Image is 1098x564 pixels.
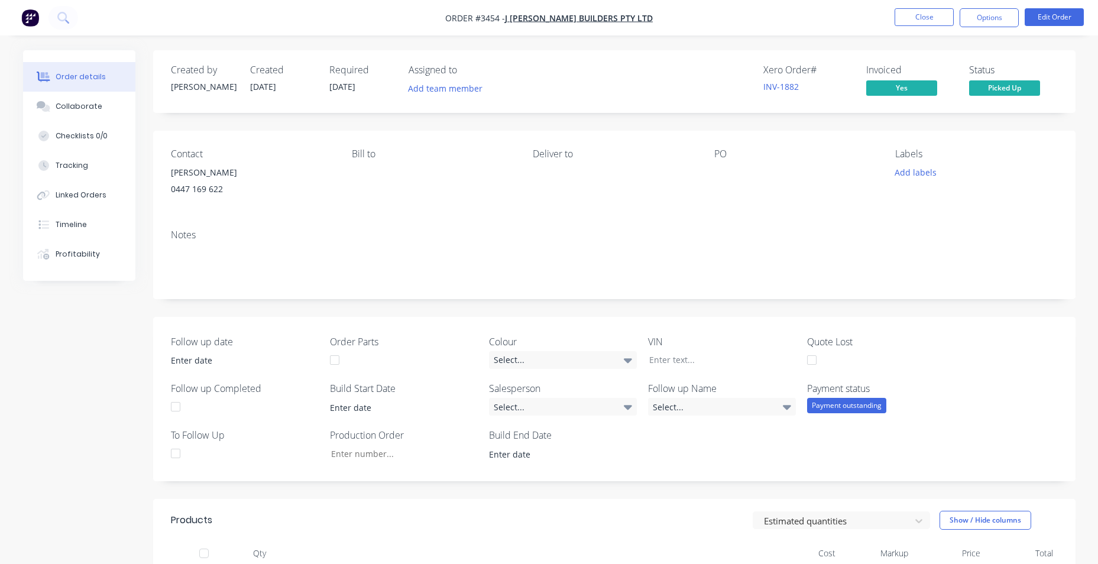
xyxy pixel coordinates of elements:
[489,351,637,369] div: Select...
[330,381,478,396] label: Build Start Date
[489,335,637,349] label: Colour
[330,335,478,349] label: Order Parts
[322,398,469,416] input: Enter date
[329,64,394,76] div: Required
[23,180,135,210] button: Linked Orders
[866,80,937,95] span: Yes
[321,445,477,462] input: Enter number...
[250,64,315,76] div: Created
[21,9,39,27] img: Factory
[648,398,796,416] div: Select...
[648,381,796,396] label: Follow up Name
[250,81,276,92] span: [DATE]
[409,64,527,76] div: Assigned to
[960,8,1019,27] button: Options
[505,12,653,24] a: J [PERSON_NAME] Builders Pty Ltd
[171,164,333,181] div: [PERSON_NAME]
[807,335,955,349] label: Quote Lost
[1025,8,1084,26] button: Edit Order
[714,148,876,160] div: PO
[895,148,1057,160] div: Labels
[445,12,505,24] span: Order #3454 -
[330,428,478,442] label: Production Order
[23,62,135,92] button: Order details
[171,80,236,93] div: [PERSON_NAME]
[171,335,319,349] label: Follow up date
[889,164,943,180] button: Add labels
[648,335,796,349] label: VIN
[329,81,355,92] span: [DATE]
[969,64,1058,76] div: Status
[489,398,637,416] div: Select...
[481,445,628,463] input: Enter date
[171,229,1058,241] div: Notes
[489,428,637,442] label: Build End Date
[23,239,135,269] button: Profitability
[807,398,886,413] div: Payment outstanding
[163,352,310,369] input: Enter date
[489,381,637,396] label: Salesperson
[56,160,88,171] div: Tracking
[533,148,695,160] div: Deliver to
[23,121,135,151] button: Checklists 0/0
[895,8,954,26] button: Close
[866,64,955,76] div: Invoiced
[171,148,333,160] div: Contact
[171,428,319,442] label: To Follow Up
[969,80,1040,98] button: Picked Up
[23,92,135,121] button: Collaborate
[409,80,489,96] button: Add team member
[23,210,135,239] button: Timeline
[56,101,102,112] div: Collaborate
[56,190,106,200] div: Linked Orders
[807,381,955,396] label: Payment status
[352,148,514,160] div: Bill to
[401,80,488,96] button: Add team member
[56,219,87,230] div: Timeline
[56,72,106,82] div: Order details
[171,513,212,527] div: Products
[171,181,333,197] div: 0447 169 622
[56,249,100,260] div: Profitability
[763,64,852,76] div: Xero Order #
[171,164,333,202] div: [PERSON_NAME]0447 169 622
[171,381,319,396] label: Follow up Completed
[940,511,1031,530] button: Show / Hide columns
[171,64,236,76] div: Created by
[969,80,1040,95] span: Picked Up
[763,81,799,92] a: INV-1882
[23,151,135,180] button: Tracking
[56,131,108,141] div: Checklists 0/0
